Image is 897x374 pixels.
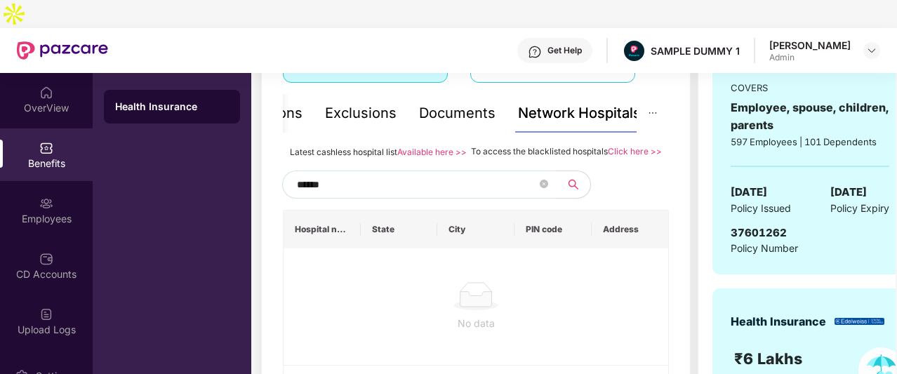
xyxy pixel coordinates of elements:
span: close-circle [540,178,548,192]
img: insurerLogo [835,318,884,326]
th: State [361,211,438,248]
img: svg+xml;base64,PHN2ZyBpZD0iSGVscC0zMngzMiIgeG1sbnM9Imh0dHA6Ly93d3cudzMub3JnLzIwMDAvc3ZnIiB3aWR0aD... [528,45,542,59]
a: Available here >> [397,147,467,157]
th: Address [592,211,669,248]
div: Documents [419,102,496,124]
span: Latest cashless hospital list [290,147,397,157]
img: svg+xml;base64,PHN2ZyBpZD0iVXBsb2FkX0xvZ3MiIGRhdGEtbmFtZT0iVXBsb2FkIExvZ3MiIHhtbG5zPSJodHRwOi8vd3... [39,307,53,321]
span: Address [603,224,658,235]
span: ellipsis [648,108,658,118]
img: Pazcare_Alternative_logo-01-01.png [624,41,644,61]
img: svg+xml;base64,PHN2ZyBpZD0iRW1wbG95ZWVzIiB4bWxucz0iaHR0cDovL3d3dy53My5vcmcvMjAwMC9zdmciIHdpZHRoPS... [39,196,53,211]
th: Hospital name [284,211,361,248]
span: Policy Issued [731,201,791,216]
img: svg+xml;base64,PHN2ZyBpZD0iQmVuZWZpdHMiIHhtbG5zPSJodHRwOi8vd3d3LnczLm9yZy8yMDAwL3N2ZyIgd2lkdGg9Ij... [39,141,53,155]
div: COVERS [731,81,889,95]
a: Click here >> [608,146,662,156]
div: [PERSON_NAME] [769,39,851,52]
div: Employee, spouse, children, parents [731,99,889,134]
span: To access the blacklisted hospitals [471,146,608,156]
div: Health Insurance [731,313,826,330]
div: Exclusions [325,102,397,124]
span: ₹6 Lakhs [734,349,806,368]
img: svg+xml;base64,PHN2ZyBpZD0iSG9tZSIgeG1sbnM9Imh0dHA6Ly93d3cudzMub3JnLzIwMDAvc3ZnIiB3aWR0aD0iMjAiIG... [39,86,53,100]
span: close-circle [540,180,548,188]
span: Policy Expiry [830,201,889,216]
img: svg+xml;base64,PHN2ZyBpZD0iQ0RfQWNjb3VudHMiIGRhdGEtbmFtZT0iQ0QgQWNjb3VudHMiIHhtbG5zPSJodHRwOi8vd3... [39,252,53,266]
div: 597 Employees | 101 Dependents [731,135,889,149]
div: SAMPLE DUMMY 1 [651,44,740,58]
div: Admin [769,52,851,63]
div: Get Help [547,45,582,56]
div: Health Insurance [115,100,229,114]
img: New Pazcare Logo [17,41,108,60]
span: Policy Number [731,242,798,254]
span: [DATE] [731,184,767,201]
div: No data [295,316,657,331]
span: Hospital name [295,224,350,235]
span: 37601262 [731,226,787,239]
button: search [556,171,591,199]
span: [DATE] [830,184,867,201]
span: search [556,179,590,190]
img: svg+xml;base64,PHN2ZyBpZD0iRHJvcGRvd24tMzJ4MzIiIHhtbG5zPSJodHRwOi8vd3d3LnczLm9yZy8yMDAwL3N2ZyIgd2... [866,45,877,56]
th: City [437,211,514,248]
div: Network Hospitals [518,102,641,124]
button: ellipsis [637,94,669,133]
th: PIN code [514,211,592,248]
